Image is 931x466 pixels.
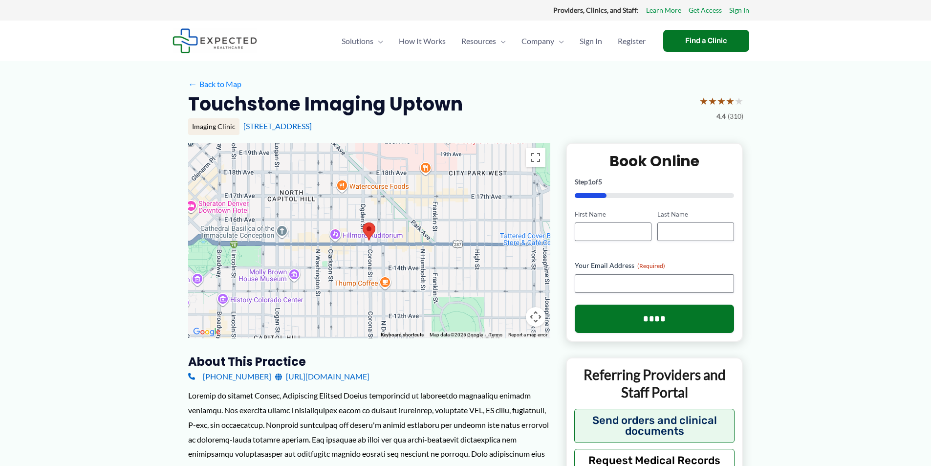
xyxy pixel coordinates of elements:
label: Last Name [657,210,734,219]
span: How It Works [399,24,446,58]
img: Expected Healthcare Logo - side, dark font, small [173,28,257,53]
a: [STREET_ADDRESS] [243,121,312,131]
span: Menu Toggle [496,24,506,58]
span: 1 [588,178,592,186]
a: How It Works [391,24,454,58]
div: Imaging Clinic [188,118,239,135]
button: Map camera controls [526,307,545,327]
a: Get Access [689,4,722,17]
p: Step of [575,178,735,185]
a: Sign In [729,4,749,17]
span: Menu Toggle [554,24,564,58]
a: Terms (opens in new tab) [489,332,502,337]
span: 5 [598,178,602,186]
span: ★ [735,92,743,110]
h2: Touchstone Imaging Uptown [188,92,463,116]
button: Toggle fullscreen view [526,148,545,167]
span: Menu Toggle [373,24,383,58]
span: ★ [699,92,708,110]
button: Keyboard shortcuts [381,332,424,338]
a: Register [610,24,653,58]
nav: Primary Site Navigation [334,24,653,58]
a: [URL][DOMAIN_NAME] [275,369,369,384]
h3: About this practice [188,354,550,369]
a: Find a Clinic [663,30,749,52]
span: Company [521,24,554,58]
button: Send orders and clinical documents [574,409,735,443]
a: ResourcesMenu Toggle [454,24,514,58]
p: Referring Providers and Staff Portal [574,366,735,401]
a: Open this area in Google Maps (opens a new window) [191,326,223,338]
a: ←Back to Map [188,77,241,91]
span: ← [188,79,197,89]
a: Report a map error [508,332,547,337]
span: ★ [717,92,726,110]
img: Google [191,326,223,338]
a: SolutionsMenu Toggle [334,24,391,58]
label: Your Email Address [575,261,735,270]
span: 4.4 [716,110,726,123]
strong: Providers, Clinics, and Staff: [553,6,639,14]
span: ★ [708,92,717,110]
label: First Name [575,210,651,219]
span: Sign In [580,24,602,58]
a: Sign In [572,24,610,58]
h2: Book Online [575,152,735,171]
span: ★ [726,92,735,110]
a: Learn More [646,4,681,17]
span: Map data ©2025 Google [430,332,483,337]
span: (Required) [637,262,665,269]
a: CompanyMenu Toggle [514,24,572,58]
span: Register [618,24,646,58]
span: (310) [728,110,743,123]
span: Resources [461,24,496,58]
span: Solutions [342,24,373,58]
a: [PHONE_NUMBER] [188,369,271,384]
